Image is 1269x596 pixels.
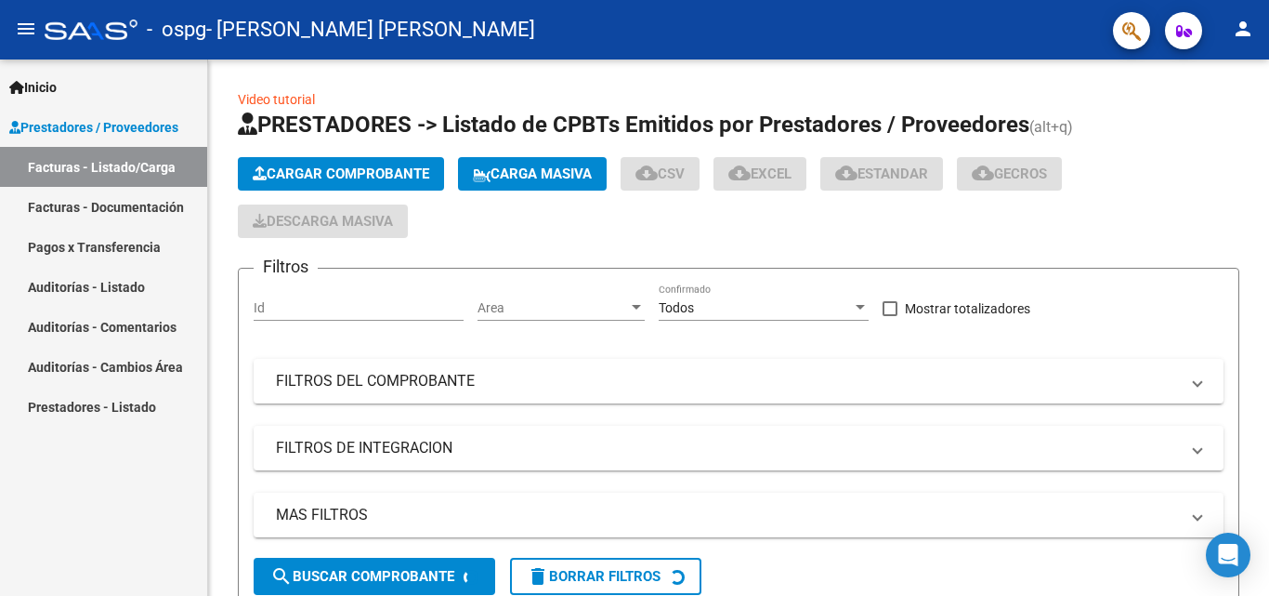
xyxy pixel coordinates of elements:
[527,568,661,585] span: Borrar Filtros
[1232,18,1254,40] mat-icon: person
[276,505,1179,525] mat-panel-title: MAS FILTROS
[621,157,700,191] button: CSV
[238,205,408,238] app-download-masive: Descarga masiva de comprobantes (adjuntos)
[238,92,315,107] a: Video tutorial
[206,9,535,50] span: - [PERSON_NAME] [PERSON_NAME]
[254,493,1223,537] mat-expansion-panel-header: MAS FILTROS
[1206,533,1250,577] div: Open Intercom Messenger
[478,300,628,316] span: Area
[728,162,751,184] mat-icon: cloud_download
[276,438,1179,458] mat-panel-title: FILTROS DE INTEGRACION
[1029,118,1073,136] span: (alt+q)
[254,359,1223,404] mat-expansion-panel-header: FILTROS DEL COMPROBANTE
[835,166,928,182] span: Estandar
[635,162,658,184] mat-icon: cloud_download
[270,568,454,585] span: Buscar Comprobante
[9,117,178,138] span: Prestadores / Proveedores
[15,18,37,40] mat-icon: menu
[659,300,694,315] span: Todos
[253,166,429,182] span: Cargar Comprobante
[9,77,57,98] span: Inicio
[728,166,791,182] span: EXCEL
[957,157,1062,191] button: Gecros
[238,112,1029,138] span: PRESTADORES -> Listado de CPBTs Emitidos por Prestadores / Proveedores
[972,162,994,184] mat-icon: cloud_download
[527,565,549,588] mat-icon: delete
[276,371,1179,391] mat-panel-title: FILTROS DEL COMPROBANTE
[253,213,393,230] span: Descarga Masiva
[147,9,206,50] span: - ospg
[835,162,857,184] mat-icon: cloud_download
[238,157,444,191] button: Cargar Comprobante
[713,157,806,191] button: EXCEL
[270,565,293,588] mat-icon: search
[458,157,607,191] button: Carga Masiva
[473,166,592,182] span: Carga Masiva
[635,166,685,182] span: CSV
[238,205,408,238] button: Descarga Masiva
[820,157,943,191] button: Estandar
[254,558,495,595] button: Buscar Comprobante
[972,166,1047,182] span: Gecros
[510,558,701,595] button: Borrar Filtros
[905,298,1030,320] span: Mostrar totalizadores
[254,254,318,280] h3: Filtros
[254,426,1223,470] mat-expansion-panel-header: FILTROS DE INTEGRACION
